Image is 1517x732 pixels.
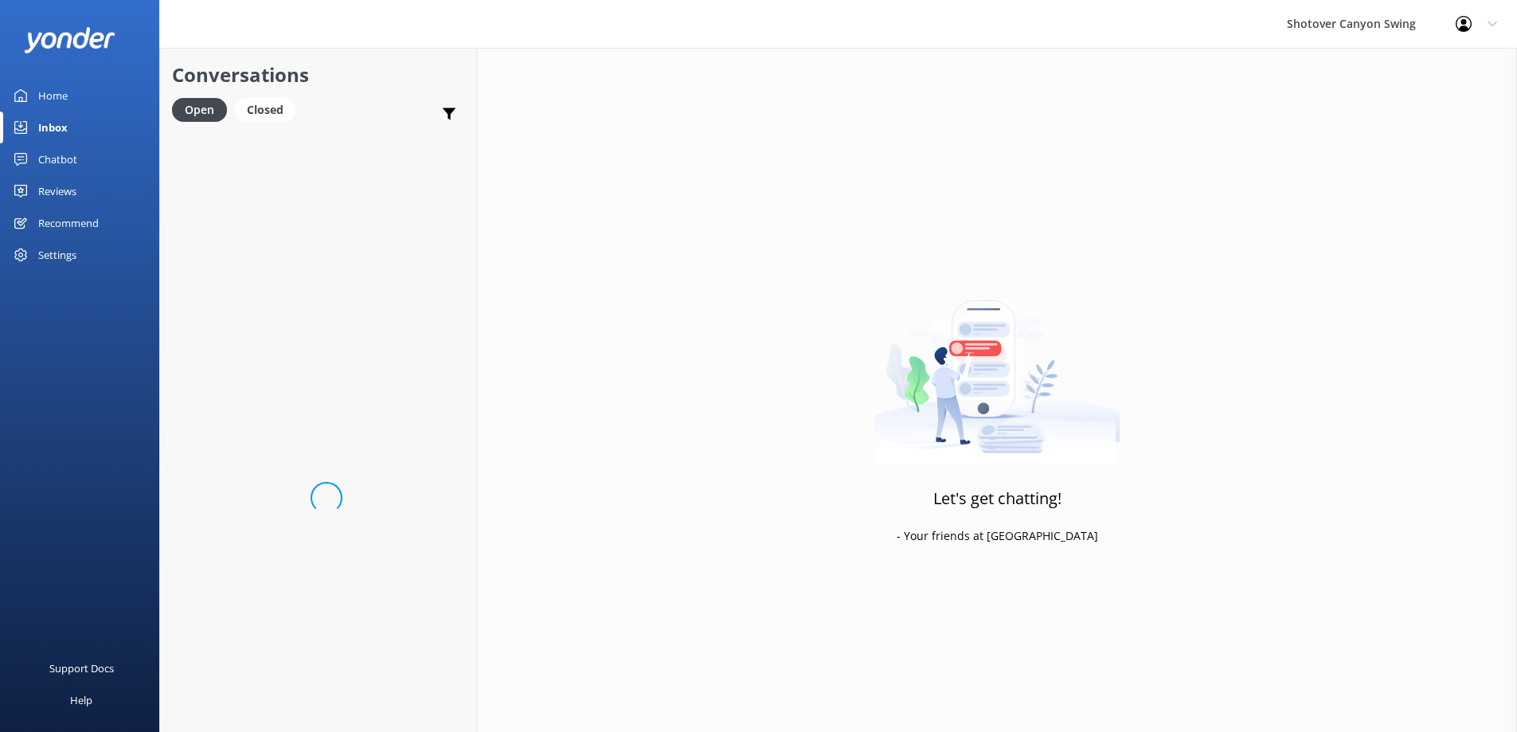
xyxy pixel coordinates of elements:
[70,684,92,716] div: Help
[172,60,465,90] h2: Conversations
[38,239,76,271] div: Settings
[172,100,235,118] a: Open
[874,267,1120,466] img: artwork of a man stealing a conversation from at giant smartphone
[38,175,76,207] div: Reviews
[38,207,99,239] div: Recommend
[172,98,227,122] div: Open
[49,652,114,684] div: Support Docs
[933,486,1062,511] h3: Let's get chatting!
[24,27,115,53] img: yonder-white-logo.png
[38,143,77,175] div: Chatbot
[235,100,303,118] a: Closed
[897,527,1098,545] p: - Your friends at [GEOGRAPHIC_DATA]
[235,98,295,122] div: Closed
[38,80,68,112] div: Home
[38,112,68,143] div: Inbox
